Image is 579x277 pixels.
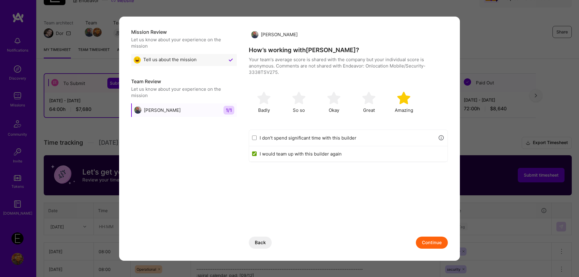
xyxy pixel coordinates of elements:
span: Amazing [395,107,413,113]
h5: Mission Review [131,29,237,35]
img: soso [327,91,340,105]
i: icon Info [438,134,445,141]
span: Okay [329,107,339,113]
button: Back [249,237,272,249]
p: Your team's average score is shared with the company but your individual score is anonymous. Comm... [249,56,448,75]
div: [PERSON_NAME] [251,31,298,38]
img: Harsimran Singh Maan [134,106,141,114]
div: [PERSON_NAME] [134,106,181,114]
span: Tell us about the mission [143,56,197,64]
h4: How’s working with [PERSON_NAME] ? [249,46,448,54]
img: Checkmark [227,56,234,64]
span: 1 / 1 [223,106,234,115]
button: Continue [416,237,448,249]
label: I would team up with this builder again [260,151,445,157]
h5: Team Review [131,78,237,85]
img: soso [362,91,375,105]
img: Harsimran Singh Maan [251,31,258,38]
span: So so [293,107,305,113]
img: soso [397,91,410,105]
label: I don’t spend significant time with this builder [260,135,435,141]
div: modal [119,17,460,261]
span: Great [363,107,375,113]
div: Let us know about your experience on the mission [131,86,237,99]
img: Great emoji [134,56,141,64]
img: soso [257,91,271,105]
img: soso [292,91,305,105]
div: Let us know about your experience on the mission [131,36,237,49]
span: Badly [258,107,270,113]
